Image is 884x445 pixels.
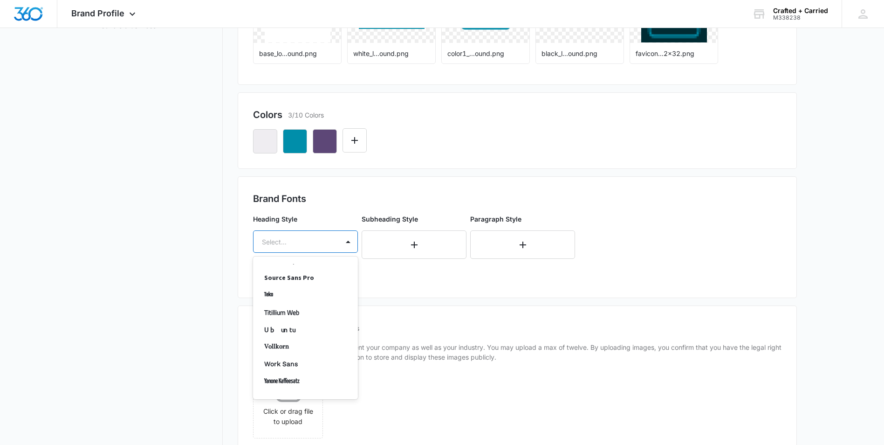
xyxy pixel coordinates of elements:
[447,49,524,58] p: color1_...ound.png
[254,381,322,427] div: Click or drag file to upload
[362,214,466,224] p: Subheading Style
[253,214,358,224] p: Heading Style
[253,342,781,362] p: These generalized images represent your company as well as your industry. You may upload a max of...
[773,7,828,14] div: account name
[636,49,712,58] p: favicon...2x32.png
[343,128,367,153] button: Edit Color
[264,325,345,334] p: Ubuntu
[254,369,322,438] span: Click or drag file to upload
[253,108,282,122] h2: Colors
[773,14,828,21] div: account id
[264,376,345,386] p: Yanone Kaffeesatz
[95,21,156,30] a: Products & Services
[264,342,345,352] p: Vollkorn
[253,192,781,206] h2: Brand Fonts
[264,307,345,317] p: Titillium Web
[264,359,345,369] p: Work Sans
[541,49,618,58] p: black_l...ound.png
[353,49,430,58] p: white_l...ound.png
[470,214,575,224] p: Paragraph Style
[259,49,336,58] p: base_lo...ound.png
[71,8,124,18] span: Brand Profile
[264,290,345,300] p: Teko
[264,273,345,283] p: Source Sans Pro
[288,110,324,120] p: 3/10 Colors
